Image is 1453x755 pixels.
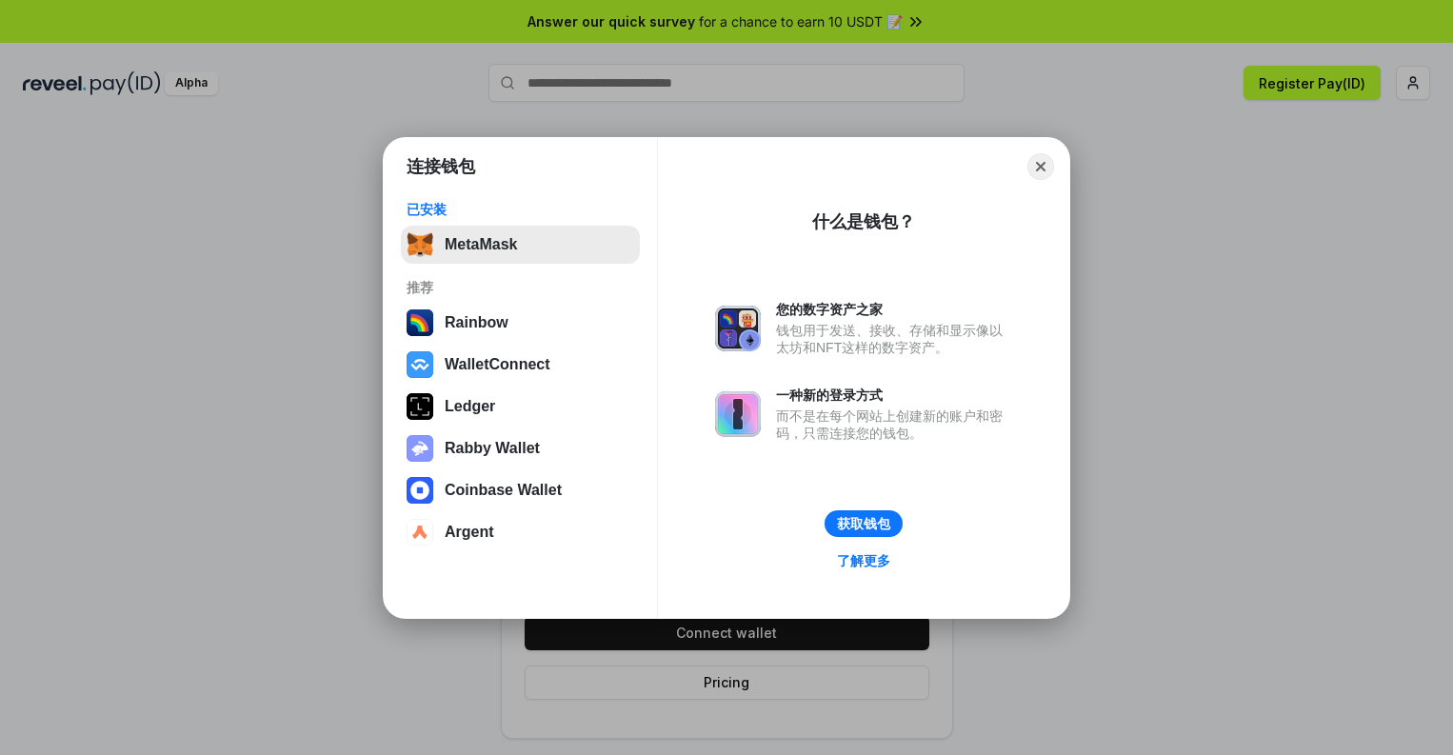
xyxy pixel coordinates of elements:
div: 钱包用于发送、接收、存储和显示像以太坊和NFT这样的数字资产。 [776,322,1012,356]
div: WalletConnect [445,356,550,373]
div: 已安装 [407,201,634,218]
img: svg+xml,%3Csvg%20width%3D%2228%22%20height%3D%2228%22%20viewBox%3D%220%200%2028%2028%22%20fill%3D... [407,477,433,504]
img: svg+xml,%3Csvg%20xmlns%3D%22http%3A%2F%2Fwww.w3.org%2F2000%2Fsvg%22%20fill%3D%22none%22%20viewBox... [407,435,433,462]
img: svg+xml,%3Csvg%20xmlns%3D%22http%3A%2F%2Fwww.w3.org%2F2000%2Fsvg%22%20fill%3D%22none%22%20viewBox... [715,391,761,437]
img: svg+xml,%3Csvg%20width%3D%2228%22%20height%3D%2228%22%20viewBox%3D%220%200%2028%2028%22%20fill%3D... [407,519,433,546]
div: 了解更多 [837,552,890,569]
img: svg+xml,%3Csvg%20width%3D%22120%22%20height%3D%22120%22%20viewBox%3D%220%200%20120%20120%22%20fil... [407,309,433,336]
button: Ledger [401,387,640,426]
button: WalletConnect [401,346,640,384]
div: 获取钱包 [837,515,890,532]
div: Coinbase Wallet [445,482,562,499]
div: Rabby Wallet [445,440,540,457]
button: Coinbase Wallet [401,471,640,509]
img: svg+xml,%3Csvg%20xmlns%3D%22http%3A%2F%2Fwww.w3.org%2F2000%2Fsvg%22%20width%3D%2228%22%20height%3... [407,393,433,420]
div: Ledger [445,398,495,415]
img: svg+xml,%3Csvg%20width%3D%2228%22%20height%3D%2228%22%20viewBox%3D%220%200%2028%2028%22%20fill%3D... [407,351,433,378]
button: Rabby Wallet [401,429,640,467]
button: Rainbow [401,304,640,342]
h1: 连接钱包 [407,155,475,178]
img: svg+xml,%3Csvg%20xmlns%3D%22http%3A%2F%2Fwww.w3.org%2F2000%2Fsvg%22%20fill%3D%22none%22%20viewBox... [715,306,761,351]
button: MetaMask [401,226,640,264]
button: Argent [401,513,640,551]
button: Close [1027,153,1054,180]
div: Argent [445,524,494,541]
div: 什么是钱包？ [812,210,915,233]
div: 而不是在每个网站上创建新的账户和密码，只需连接您的钱包。 [776,407,1012,442]
div: 推荐 [407,279,634,296]
div: 您的数字资产之家 [776,301,1012,318]
button: 获取钱包 [825,510,903,537]
div: MetaMask [445,236,517,253]
img: svg+xml,%3Csvg%20fill%3D%22none%22%20height%3D%2233%22%20viewBox%3D%220%200%2035%2033%22%20width%... [407,231,433,258]
a: 了解更多 [826,548,902,573]
div: 一种新的登录方式 [776,387,1012,404]
div: Rainbow [445,314,508,331]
